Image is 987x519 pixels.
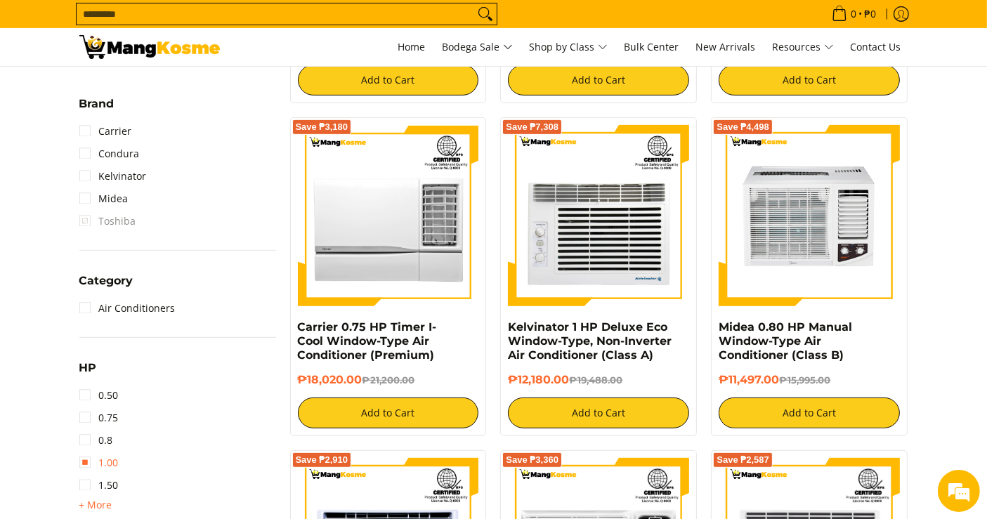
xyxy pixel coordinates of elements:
[719,65,900,96] button: Add to Cart
[298,320,437,362] a: Carrier 0.75 HP Timer I-Cool Window-Type Air Conditioner (Premium)
[849,9,859,19] span: 0
[508,398,689,428] button: Add to Cart
[79,120,132,143] a: Carrier
[851,40,901,53] span: Contact Us
[569,374,622,386] del: ₱19,488.00
[79,98,115,110] span: Brand
[298,65,479,96] button: Add to Cart
[298,398,479,428] button: Add to Cart
[436,28,520,66] a: Bodega Sale
[717,123,769,131] span: Save ₱4,498
[719,398,900,428] button: Add to Cart
[779,374,830,386] del: ₱15,995.00
[79,407,119,429] a: 0.75
[844,28,908,66] a: Contact Us
[234,28,908,66] nav: Main Menu
[696,40,756,53] span: New Arrivals
[79,98,115,120] summary: Open
[617,28,686,66] a: Bulk Center
[773,39,834,56] span: Resources
[443,39,513,56] span: Bodega Sale
[474,4,497,25] button: Search
[79,499,112,511] span: + More
[79,210,136,232] span: Toshiba
[79,143,140,165] a: Condura
[508,125,689,306] img: Kelvinator 1 HP Deluxe Eco Window-Type, Non-Inverter Air Conditioner (Class A)
[362,374,415,386] del: ₱21,200.00
[863,9,879,19] span: ₱0
[398,40,426,53] span: Home
[79,297,176,320] a: Air Conditioners
[523,28,615,66] a: Shop by Class
[298,125,479,306] img: Carrier 0.75 HP Timer I-Cool Window-Type Air Conditioner (Premium)
[391,28,433,66] a: Home
[766,28,841,66] a: Resources
[508,65,689,96] button: Add to Cart
[79,497,112,513] summary: Open
[79,165,147,188] a: Kelvinator
[719,373,900,387] h6: ₱11,497.00
[79,188,129,210] a: Midea
[79,452,119,474] a: 1.00
[508,373,689,387] h6: ₱12,180.00
[79,35,220,59] img: Bodega Sale Aircon l Mang Kosme: Home Appliances Warehouse Sale Window Type
[689,28,763,66] a: New Arrivals
[296,456,348,464] span: Save ₱2,910
[719,320,852,362] a: Midea 0.80 HP Manual Window-Type Air Conditioner (Class B)
[719,125,900,306] img: Midea 0.80 HP Manual Window-Type Air Conditioner (Class B)
[79,275,133,287] span: Category
[717,456,769,464] span: Save ₱2,587
[508,320,672,362] a: Kelvinator 1 HP Deluxe Eco Window-Type, Non-Inverter Air Conditioner (Class A)
[79,384,119,407] a: 0.50
[79,362,97,384] summary: Open
[828,6,881,22] span: •
[530,39,608,56] span: Shop by Class
[296,123,348,131] span: Save ₱3,180
[506,123,558,131] span: Save ₱7,308
[506,456,558,464] span: Save ₱3,360
[625,40,679,53] span: Bulk Center
[79,275,133,297] summary: Open
[79,429,113,452] a: 0.8
[79,474,119,497] a: 1.50
[298,373,479,387] h6: ₱18,020.00
[79,362,97,374] span: HP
